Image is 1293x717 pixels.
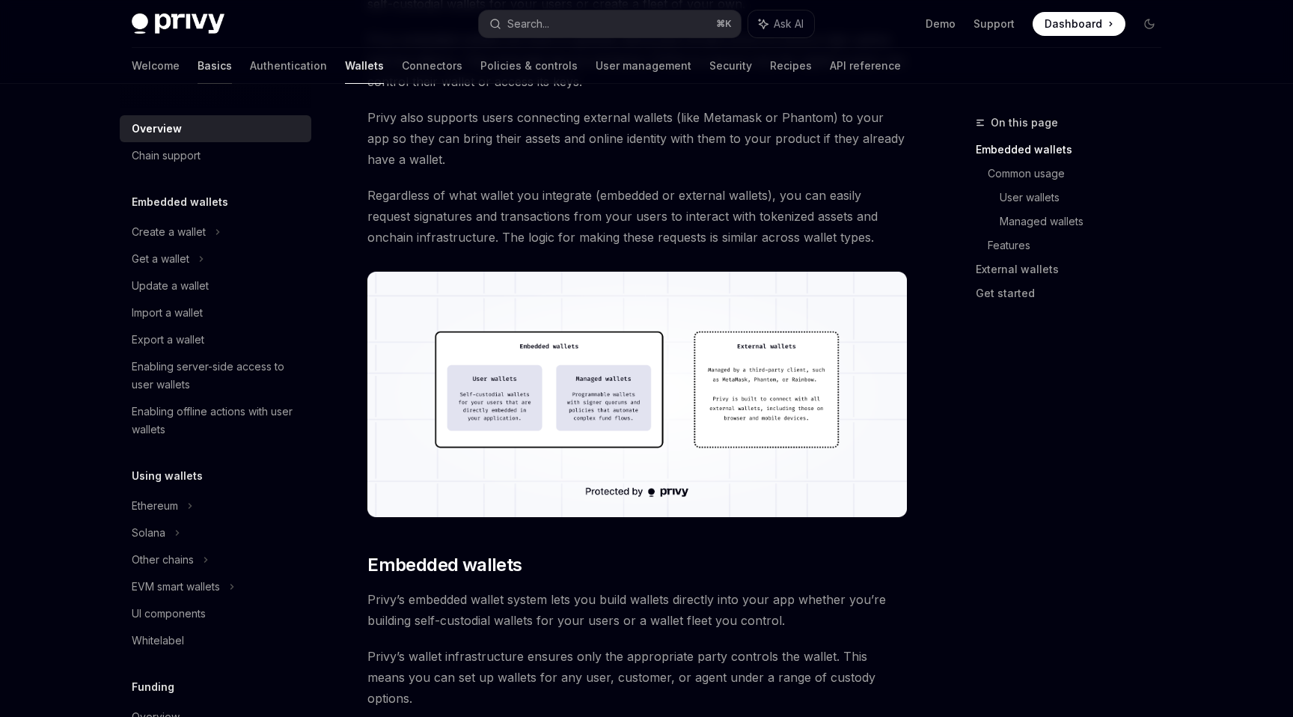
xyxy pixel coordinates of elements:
[367,107,907,170] span: Privy also supports users connecting external wallets (like Metamask or Phantom) to your app so t...
[132,250,189,268] div: Get a wallet
[976,138,1173,162] a: Embedded wallets
[198,48,232,84] a: Basics
[132,277,209,295] div: Update a wallet
[1000,186,1173,210] a: User wallets
[120,115,311,142] a: Overview
[748,10,814,37] button: Ask AI
[132,120,182,138] div: Overview
[120,326,311,353] a: Export a wallet
[250,48,327,84] a: Authentication
[367,589,907,631] span: Privy’s embedded wallet system lets you build wallets directly into your app whether you’re build...
[1000,210,1173,234] a: Managed wallets
[132,497,178,515] div: Ethereum
[770,48,812,84] a: Recipes
[132,678,174,696] h5: Funding
[132,13,224,34] img: dark logo
[367,185,907,248] span: Regardless of what wallet you integrate (embedded or external wallets), you can easily request si...
[480,48,578,84] a: Policies & controls
[132,632,184,650] div: Whitelabel
[132,304,203,322] div: Import a wallet
[479,10,741,37] button: Search...⌘K
[367,646,907,709] span: Privy’s wallet infrastructure ensures only the appropriate party controls the wallet. This means ...
[774,16,804,31] span: Ask AI
[120,600,311,627] a: UI components
[132,331,204,349] div: Export a wallet
[132,223,206,241] div: Create a wallet
[120,627,311,654] a: Whitelabel
[988,162,1173,186] a: Common usage
[120,142,311,169] a: Chain support
[132,193,228,211] h5: Embedded wallets
[120,299,311,326] a: Import a wallet
[1033,12,1125,36] a: Dashboard
[973,16,1015,31] a: Support
[132,403,302,439] div: Enabling offline actions with user wallets
[132,551,194,569] div: Other chains
[132,147,201,165] div: Chain support
[988,234,1173,257] a: Features
[345,48,384,84] a: Wallets
[507,15,549,33] div: Search...
[367,553,522,577] span: Embedded wallets
[830,48,901,84] a: API reference
[120,398,311,443] a: Enabling offline actions with user wallets
[596,48,691,84] a: User management
[1045,16,1102,31] span: Dashboard
[132,467,203,485] h5: Using wallets
[1137,12,1161,36] button: Toggle dark mode
[367,272,907,517] img: images/walletoverview.png
[709,48,752,84] a: Security
[132,605,206,623] div: UI components
[926,16,956,31] a: Demo
[132,358,302,394] div: Enabling server-side access to user wallets
[132,524,165,542] div: Solana
[132,48,180,84] a: Welcome
[716,18,732,30] span: ⌘ K
[991,114,1058,132] span: On this page
[402,48,462,84] a: Connectors
[120,353,311,398] a: Enabling server-side access to user wallets
[132,578,220,596] div: EVM smart wallets
[976,257,1173,281] a: External wallets
[976,281,1173,305] a: Get started
[120,272,311,299] a: Update a wallet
